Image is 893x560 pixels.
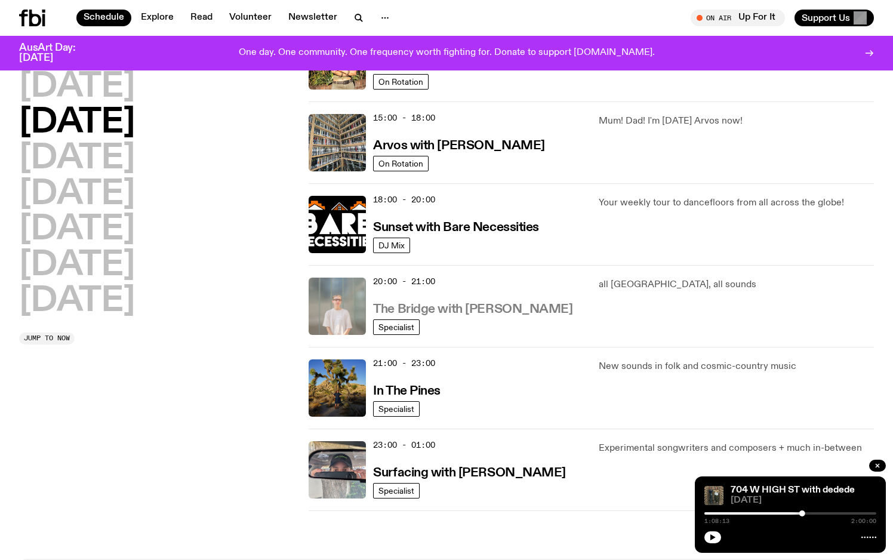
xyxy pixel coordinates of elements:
[373,238,410,253] a: DJ Mix
[373,319,420,335] a: Specialist
[378,322,414,331] span: Specialist
[373,467,566,479] h3: Surfacing with [PERSON_NAME]
[599,441,874,456] p: Experimental songwriters and composers + much in-between
[19,106,135,140] button: [DATE]
[373,156,429,171] a: On Rotation
[373,276,435,287] span: 20:00 - 21:00
[309,278,366,335] img: Mara stands in front of a frosted glass wall wearing a cream coloured t-shirt and black glasses. ...
[851,518,876,524] span: 2:00:00
[378,77,423,86] span: On Rotation
[373,303,572,316] h3: The Bridge with [PERSON_NAME]
[373,221,539,234] h3: Sunset with Bare Necessities
[309,196,366,253] img: Bare Necessities
[378,404,414,413] span: Specialist
[19,142,135,176] button: [DATE]
[731,485,855,495] a: 704 W HIGH ST with dedede
[373,401,420,417] a: Specialist
[373,194,435,205] span: 18:00 - 20:00
[704,518,729,524] span: 1:08:13
[19,70,135,104] button: [DATE]
[309,114,366,171] img: A corner shot of the fbi music library
[599,359,874,374] p: New sounds in folk and cosmic-country music
[802,13,850,23] span: Support Us
[373,383,441,398] a: In The Pines
[373,140,544,152] h3: Arvos with [PERSON_NAME]
[731,496,876,505] span: [DATE]
[378,486,414,495] span: Specialist
[373,464,566,479] a: Surfacing with [PERSON_NAME]
[19,43,96,63] h3: AusArt Day: [DATE]
[183,10,220,26] a: Read
[378,159,423,168] span: On Rotation
[599,196,874,210] p: Your weekly tour to dancefloors from all across the globe!
[19,285,135,318] button: [DATE]
[373,219,539,234] a: Sunset with Bare Necessities
[373,483,420,499] a: Specialist
[373,358,435,369] span: 21:00 - 23:00
[24,335,70,341] span: Jump to now
[691,10,785,26] button: On AirUp For It
[222,10,279,26] a: Volunteer
[19,213,135,247] button: [DATE]
[795,10,874,26] button: Support Us
[599,114,874,128] p: Mum! Dad! I'm [DATE] Arvos now!
[19,249,135,282] button: [DATE]
[281,10,344,26] a: Newsletter
[19,333,75,344] button: Jump to now
[599,278,874,292] p: all [GEOGRAPHIC_DATA], all sounds
[373,385,441,398] h3: In The Pines
[373,74,429,90] a: On Rotation
[373,137,544,152] a: Arvos with [PERSON_NAME]
[239,48,655,59] p: One day. One community. One frequency worth fighting for. Donate to support [DOMAIN_NAME].
[373,301,572,316] a: The Bridge with [PERSON_NAME]
[373,112,435,124] span: 15:00 - 18:00
[76,10,131,26] a: Schedule
[134,10,181,26] a: Explore
[19,178,135,211] button: [DATE]
[309,359,366,417] img: Johanna stands in the middle distance amongst a desert scene with large cacti and trees. She is w...
[378,241,405,250] span: DJ Mix
[373,439,435,451] span: 23:00 - 01:00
